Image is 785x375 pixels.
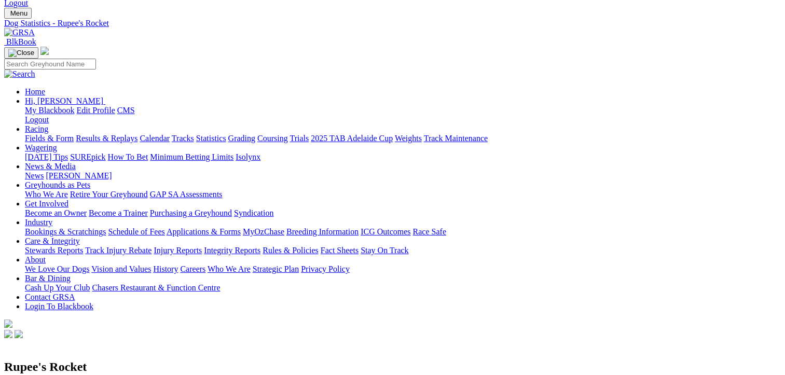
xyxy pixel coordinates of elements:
[117,106,135,115] a: CMS
[25,227,106,236] a: Bookings & Scratchings
[167,227,241,236] a: Applications & Forms
[4,47,38,59] button: Toggle navigation
[15,330,23,338] img: twitter.svg
[77,106,115,115] a: Edit Profile
[25,96,105,105] a: Hi, [PERSON_NAME]
[25,265,781,274] div: About
[286,227,359,236] a: Breeding Information
[253,265,299,273] a: Strategic Plan
[10,9,27,17] span: Menu
[4,28,35,37] img: GRSA
[70,190,148,199] a: Retire Your Greyhound
[4,330,12,338] img: facebook.svg
[108,152,148,161] a: How To Bet
[25,134,781,143] div: Racing
[25,190,68,199] a: Who We Are
[424,134,488,143] a: Track Maintenance
[301,265,350,273] a: Privacy Policy
[257,134,288,143] a: Coursing
[25,96,103,105] span: Hi, [PERSON_NAME]
[361,227,410,236] a: ICG Outcomes
[91,265,151,273] a: Vision and Values
[196,134,226,143] a: Statistics
[412,227,446,236] a: Race Safe
[150,209,232,217] a: Purchasing a Greyhound
[140,134,170,143] a: Calendar
[172,134,194,143] a: Tracks
[25,302,93,311] a: Login To Blackbook
[25,246,781,255] div: Care & Integrity
[4,320,12,328] img: logo-grsa-white.png
[25,199,68,208] a: Get Involved
[25,124,48,133] a: Racing
[4,59,96,70] input: Search
[25,180,90,189] a: Greyhounds as Pets
[153,265,178,273] a: History
[4,360,781,374] h2: Rupee's Rocket
[180,265,205,273] a: Careers
[290,134,309,143] a: Trials
[4,8,32,19] button: Toggle navigation
[6,37,36,46] span: BlkBook
[321,246,359,255] a: Fact Sheets
[108,227,164,236] a: Schedule of Fees
[25,134,74,143] a: Fields & Form
[89,209,148,217] a: Become a Trainer
[25,246,83,255] a: Stewards Reports
[150,190,223,199] a: GAP SA Assessments
[70,152,105,161] a: SUREpick
[76,134,137,143] a: Results & Replays
[25,106,781,124] div: Hi, [PERSON_NAME]
[25,218,52,227] a: Industry
[263,246,319,255] a: Rules & Policies
[25,171,44,180] a: News
[25,293,75,301] a: Contact GRSA
[25,283,90,292] a: Cash Up Your Club
[311,134,393,143] a: 2025 TAB Adelaide Cup
[204,246,260,255] a: Integrity Reports
[25,209,781,218] div: Get Involved
[25,209,87,217] a: Become an Owner
[25,152,781,162] div: Wagering
[25,274,71,283] a: Bar & Dining
[236,152,260,161] a: Isolynx
[25,152,68,161] a: [DATE] Tips
[25,237,80,245] a: Care & Integrity
[92,283,220,292] a: Chasers Restaurant & Function Centre
[25,265,89,273] a: We Love Our Dogs
[243,227,284,236] a: MyOzChase
[25,227,781,237] div: Industry
[25,143,57,152] a: Wagering
[234,209,273,217] a: Syndication
[25,162,76,171] a: News & Media
[4,70,35,79] img: Search
[25,171,781,180] div: News & Media
[40,47,49,55] img: logo-grsa-white.png
[8,49,34,57] img: Close
[25,87,45,96] a: Home
[25,283,781,293] div: Bar & Dining
[228,134,255,143] a: Grading
[25,255,46,264] a: About
[25,115,49,124] a: Logout
[154,246,202,255] a: Injury Reports
[4,37,36,46] a: BlkBook
[150,152,233,161] a: Minimum Betting Limits
[25,190,781,199] div: Greyhounds as Pets
[395,134,422,143] a: Weights
[208,265,251,273] a: Who We Are
[85,246,152,255] a: Track Injury Rebate
[25,106,75,115] a: My Blackbook
[46,171,112,180] a: [PERSON_NAME]
[4,19,781,28] a: Dog Statistics - Rupee's Rocket
[361,246,408,255] a: Stay On Track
